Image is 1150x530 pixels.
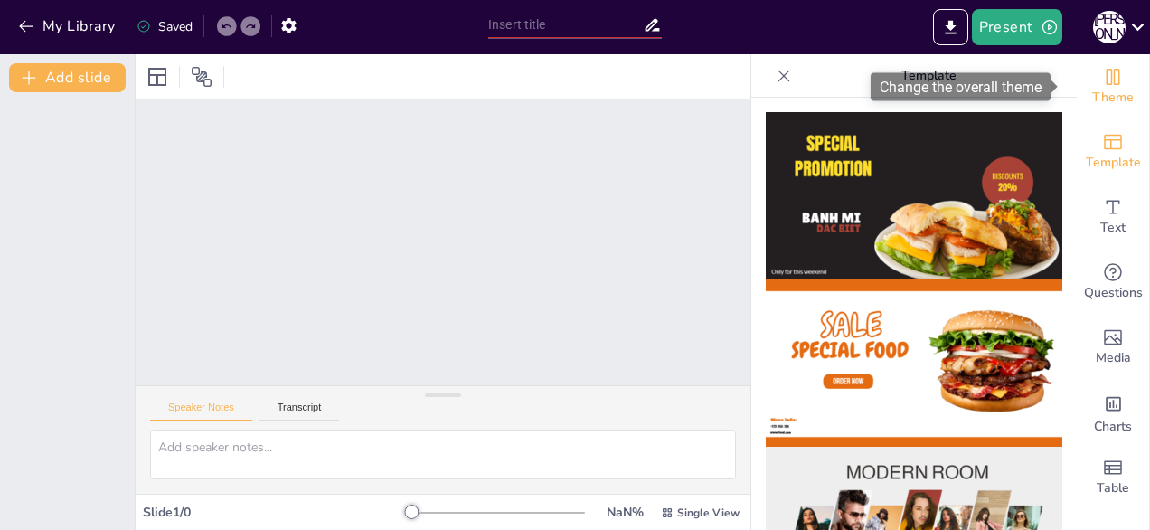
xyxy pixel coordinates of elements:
[1092,88,1134,108] span: Theme
[1077,185,1149,250] div: Add text boxes
[14,12,123,41] button: My Library
[1077,250,1149,315] div: Get real-time input from your audience
[1077,315,1149,380] div: Add images, graphics, shapes or video
[1093,11,1126,43] div: Ю [PERSON_NAME]
[766,279,1062,447] img: thumb-2.png
[677,506,740,520] span: Single View
[1086,153,1141,173] span: Template
[1077,54,1149,119] div: Change the overall theme
[933,9,968,45] button: Export to PowerPoint
[871,73,1051,101] div: Change the overall theme
[259,402,340,421] button: Transcript
[191,66,212,88] span: Position
[1077,380,1149,445] div: Add charts and graphs
[1097,478,1129,498] span: Table
[766,112,1062,279] img: thumb-1.png
[603,504,646,521] div: NaN %
[1084,283,1143,303] span: Questions
[1077,445,1149,510] div: Add a table
[1094,417,1132,437] span: Charts
[143,504,411,521] div: Slide 1 / 0
[143,62,172,91] div: Layout
[9,63,126,92] button: Add slide
[1100,218,1126,238] span: Text
[798,54,1059,98] p: Template
[972,9,1062,45] button: Present
[1093,9,1126,45] button: Ю [PERSON_NAME]
[150,402,252,421] button: Speaker Notes
[137,18,193,35] div: Saved
[1096,348,1131,368] span: Media
[488,12,643,38] input: Insert title
[1077,119,1149,185] div: Add ready made slides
